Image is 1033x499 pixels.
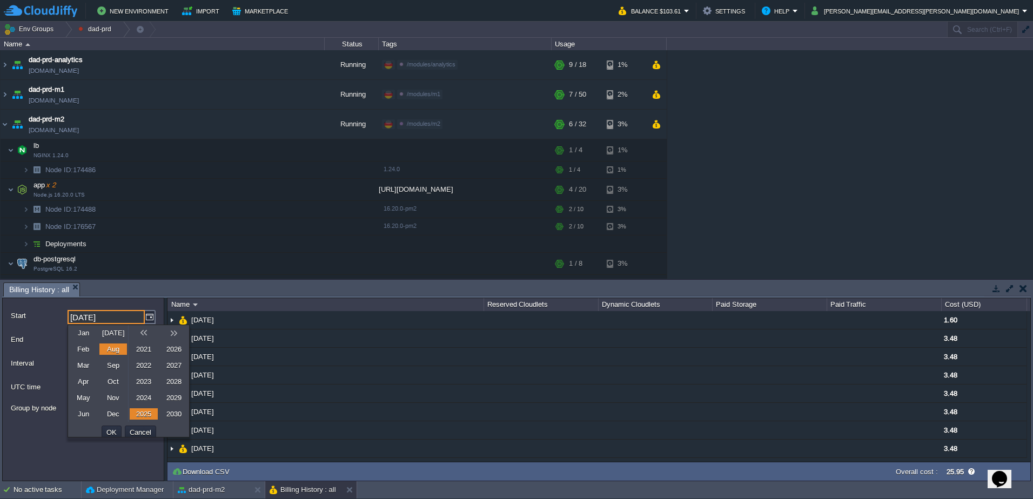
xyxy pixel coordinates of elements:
img: CloudJiffy [4,4,77,18]
span: 174488 [44,205,97,214]
button: Help [762,4,793,17]
div: 9 / 18 [569,50,586,79]
span: 3.48 [944,353,957,361]
img: AMDAwAAAACH5BAEAAAAALAAAAAABAAEAAAICRAEAOw== [1,50,9,79]
a: [DOMAIN_NAME] [29,95,79,106]
a: 2030 [160,408,188,420]
img: AMDAwAAAACH5BAEAAAAALAAAAAABAAEAAAICRAEAOw== [167,440,176,457]
button: OK [103,427,120,437]
a: appx 2Node.js 16.20.0 LTS [32,181,57,189]
div: Paid Storage [713,298,827,311]
a: dad-prd-m1 [29,84,64,95]
img: AMDAwAAAACH5BAEAAAAALAAAAAABAAEAAAICRAEAOw== [10,110,25,139]
span: Billing History : all [9,283,69,296]
div: 3% [607,179,642,200]
iframe: chat widget [988,456,1022,488]
div: Name [1,38,324,50]
img: AMDAwAAAACH5BAEAAAAALAAAAAABAAEAAAICRAEAOw== [8,253,14,274]
div: 3% [607,201,642,218]
img: AMDAwAAAACH5BAEAAAAALAAAAAABAAEAAAICRAEAOw== [179,440,187,457]
img: AMDAwAAAACH5BAEAAAAALAAAAAABAAEAAAICRAEAOw== [23,218,29,235]
a: dad-prd-m2 [29,114,64,125]
span: 16.20.0-pm2 [384,205,417,212]
div: Running [325,110,379,139]
a: [DATE] [190,444,216,453]
span: [DATE] [190,352,216,361]
img: AMDAwAAAACH5BAEAAAAALAAAAAABAAEAAAICRAEAOw== [29,161,44,178]
div: No active tasks [14,481,81,498]
img: AMDAwAAAACH5BAEAAAAALAAAAAABAAEAAAICRAEAOw== [179,311,187,329]
label: End [11,334,66,345]
a: Mar [69,360,97,371]
span: PostgreSQL 16.2 [33,266,77,272]
img: AMDAwAAAACH5BAEAAAAALAAAAAABAAEAAAICRAEAOw== [15,179,30,200]
div: 1% [607,139,642,161]
a: dad-prd-analytics [29,55,83,65]
span: 3.48 [944,371,957,379]
label: Start [11,310,66,321]
div: Reserved Cloudlets [485,298,598,311]
a: 2029 [160,392,188,403]
div: Name [169,298,484,311]
button: Balance $103.61 [619,4,684,17]
a: 2021 [130,343,158,355]
a: 2028 [160,376,188,387]
span: 3.48 [944,426,957,434]
span: 174486 [44,165,97,174]
a: [DATE] [190,334,216,343]
div: 1 / 4 [569,161,580,178]
button: dad-prd-m2 [178,484,225,495]
div: 2 / 10 [569,218,583,235]
a: [DATE] [99,327,127,339]
label: Interval [11,358,66,369]
span: Node.js 16.20.0 LTS [33,192,85,198]
img: AMDAwAAAACH5BAEAAAAALAAAAAABAAEAAAICRAEAOw== [29,218,44,235]
div: Running [325,50,379,79]
img: AMDAwAAAACH5BAEAAAAALAAAAAABAAEAAAICRAEAOw== [10,50,25,79]
span: 3.48 [944,408,957,416]
span: db-postgresql [32,254,77,264]
div: Paid Traffic [828,298,941,311]
img: AMDAwAAAACH5BAEAAAAALAAAAAABAAEAAAICRAEAOw== [193,304,198,306]
span: Node ID: [45,205,73,213]
button: dad-prd [78,22,115,37]
img: AMDAwAAAACH5BAEAAAAALAAAAAABAAEAAAICRAEAOw== [23,201,29,218]
img: AMDAwAAAACH5BAEAAAAALAAAAAABAAEAAAICRAEAOw== [15,253,30,274]
a: Node ID:176567 [44,222,97,231]
span: 3.48 [944,389,957,397]
span: NGINX 1.24.0 [33,152,69,159]
span: [DATE] [190,389,216,398]
a: Jun [69,408,97,420]
span: 16.20.0-pm2 [384,222,417,229]
a: 2022 [130,360,158,371]
span: /modules/m2 [407,120,440,127]
a: Jan [69,327,97,339]
img: AMDAwAAAACH5BAEAAAAALAAAAAABAAEAAAICRAEAOw== [15,139,30,161]
a: [DATE] [190,315,216,325]
button: Marketplace [232,4,291,17]
span: [DATE] [190,426,216,435]
img: AMDAwAAAACH5BAEAAAAALAAAAAABAAEAAAICRAEAOw== [23,235,29,252]
div: Usage [552,38,666,50]
a: [DATE] [190,370,216,380]
div: Status [325,38,378,50]
a: Node ID:174488 [44,205,97,214]
div: 3% [607,275,642,292]
img: AMDAwAAAACH5BAEAAAAALAAAAAABAAEAAAICRAEAOw== [8,139,14,161]
label: Overall cost : [896,468,938,476]
a: Node ID:174486 [44,165,97,174]
div: Running [325,80,379,109]
a: Sep [99,360,127,371]
a: 2027 [160,360,188,371]
img: AMDAwAAAACH5BAEAAAAALAAAAAABAAEAAAICRAEAOw== [1,110,9,139]
a: [DOMAIN_NAME] [29,65,79,76]
a: Aug [99,343,127,355]
img: AMDAwAAAACH5BAEAAAAALAAAAAABAAEAAAICRAEAOw== [167,311,176,329]
a: db-postgresqlPostgreSQL 16.2 [32,255,77,263]
span: /modules/m1 [407,91,440,97]
div: 2% [607,80,642,109]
